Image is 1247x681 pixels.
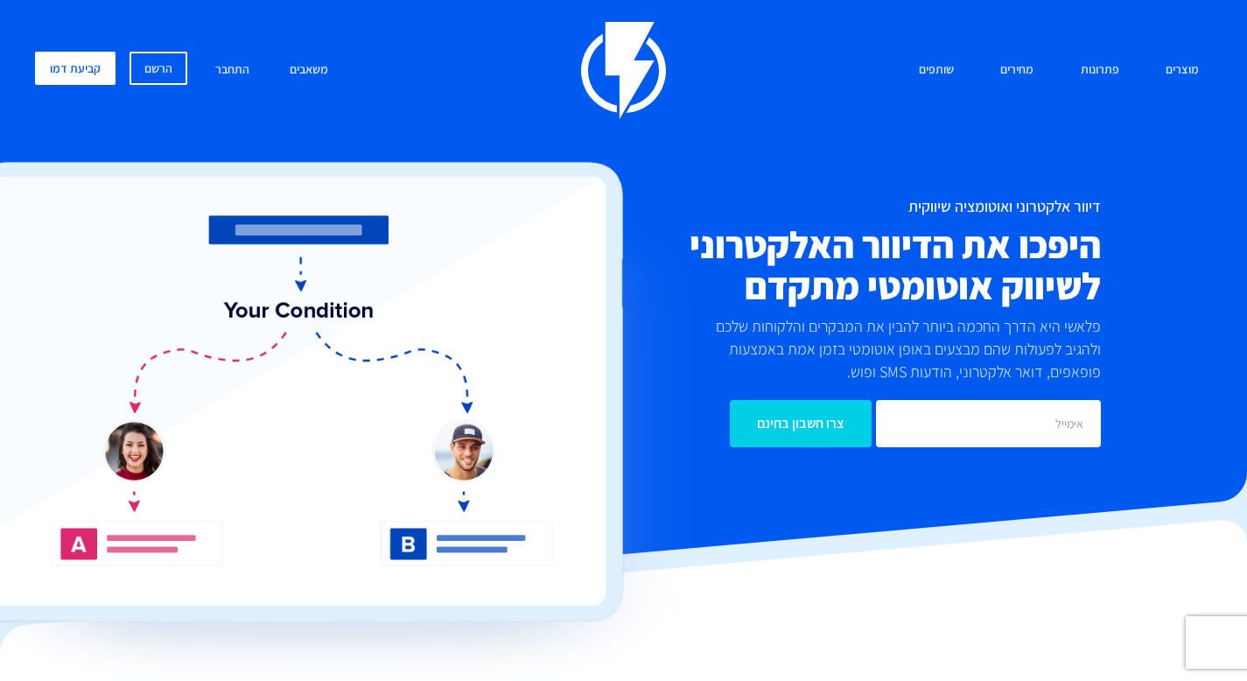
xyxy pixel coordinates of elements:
input: צרו חשבון בחינם [730,400,872,447]
a: מוצרים [1152,52,1212,89]
a: מחירים [987,52,1047,89]
input: אימייל [876,400,1101,447]
a: קביעת דמו [35,52,116,85]
p: פלאשי היא הדרך החכמה ביותר להבין את המבקרים והלקוחות שלכם ולהגיב לפעולות שהם מבצעים באופן אוטומטי... [686,315,1101,383]
h1: דיוור אלקטרוני ואוטומציה שיווקית [538,198,1101,215]
a: משאבים [277,52,341,89]
a: שותפים [906,52,967,89]
h2: היפכו את הדיוור האלקטרוני לשיווק אוטומטי מתקדם [538,224,1101,306]
a: התחבר [202,52,263,89]
a: פתרונות [1068,52,1132,89]
a: הרשם [130,52,187,85]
